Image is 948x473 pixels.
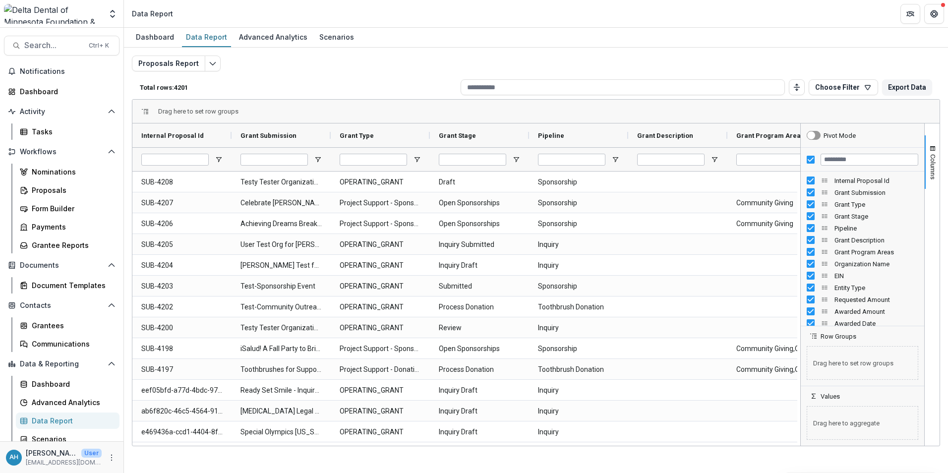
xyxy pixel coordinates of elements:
[538,318,619,338] span: Inquiry
[16,277,119,294] a: Document Templates
[240,214,322,234] span: Achieving Dreams Breakfast 2025
[32,222,112,232] div: Payments
[439,132,476,139] span: Grant Stage
[240,339,322,359] span: iSalud! A Fall Party to Bridge the Health Access Gap
[789,79,805,95] button: Toggle auto height
[807,346,918,380] span: Drag here to set row groups
[240,255,322,276] span: [PERSON_NAME] Test for S@S - 2025 - Inquiry Form
[538,193,619,213] span: Sponsorship
[801,317,924,329] div: Awarded Date Column
[340,422,421,442] span: OPERATING_GRANT
[240,276,322,296] span: Test-Sponsorship Event
[16,219,119,235] a: Payments
[16,123,119,140] a: Tasks
[141,297,223,317] span: SUB-4202
[235,28,311,47] a: Advanced Analytics
[736,214,818,234] span: Community Giving
[834,284,918,292] span: Entity Type
[821,154,918,166] input: Filter Columns Input
[736,154,804,166] input: Grant Program Areas Filter Input
[801,400,924,446] div: Values
[16,431,119,447] a: Scenarios
[439,154,506,166] input: Grant Stage Filter Input
[821,393,840,400] span: Values
[106,452,118,464] button: More
[340,154,407,166] input: Grant Type Filter Input
[4,104,119,119] button: Open Activity
[106,4,119,24] button: Open entity switcher
[158,108,238,115] span: Drag here to set row groups
[439,193,520,213] span: Open Sponsorships
[340,339,421,359] span: Project Support - Sponsorship
[439,422,520,442] span: Inquiry Draft
[182,28,231,47] a: Data Report
[205,56,221,71] button: Edit selected report
[801,246,924,258] div: Grant Program Areas Column
[20,67,116,76] span: Notifications
[128,6,177,21] nav: breadcrumb
[9,454,18,461] div: Annessa Hicks
[32,126,112,137] div: Tasks
[439,339,520,359] span: Open Sponsorships
[20,86,112,97] div: Dashboard
[801,270,924,282] div: EIN Column
[538,339,619,359] span: Sponsorship
[132,30,178,44] div: Dashboard
[32,415,112,426] div: Data Report
[801,234,924,246] div: Grant Description Column
[141,422,223,442] span: e469436a-ccd1-4404-8f4e-9fb98e7e130e
[141,255,223,276] span: SUB-4204
[141,132,204,139] span: Internal Proposal Id
[538,359,619,380] span: Toothbrush Donation
[807,406,918,440] span: Drag here to aggregate
[240,235,322,255] span: User Test Org for [PERSON_NAME] - 2025 - Inquiry Form
[81,449,102,458] p: User
[801,210,924,222] div: Grant Stage Column
[801,282,924,294] div: Entity Type Column
[834,296,918,303] span: Requested Amount
[240,193,322,213] span: Celebrate [PERSON_NAME] 2025
[140,84,457,91] p: Total rows: 4201
[801,186,924,198] div: Grant Submission Column
[32,280,112,291] div: Document Templates
[340,132,374,139] span: Grant Type
[20,360,104,368] span: Data & Reporting
[834,236,918,244] span: Grant Description
[240,297,322,317] span: Test-Community Outreach
[141,193,223,213] span: SUB-4207
[235,30,311,44] div: Advanced Analytics
[141,235,223,255] span: SUB-4205
[16,200,119,217] a: Form Builder
[340,276,421,296] span: OPERATING_GRANT
[26,448,77,458] p: [PERSON_NAME]
[240,154,308,166] input: Grant Submission Filter Input
[4,297,119,313] button: Open Contacts
[4,356,119,372] button: Open Data & Reporting
[16,182,119,198] a: Proposals
[24,41,83,50] span: Search...
[538,214,619,234] span: Sponsorship
[20,301,104,310] span: Contacts
[924,4,944,24] button: Get Help
[538,276,619,296] span: Sponsorship
[132,8,173,19] div: Data Report
[439,235,520,255] span: Inquiry Submitted
[240,318,322,338] span: Testy Tester Organization - 2025 - Inquiry Form
[834,248,918,256] span: Grant Program Areas
[32,397,112,408] div: Advanced Analytics
[809,79,878,95] button: Choose Filter
[340,193,421,213] span: Project Support - Sponsorship
[340,297,421,317] span: OPERATING_GRANT
[314,156,322,164] button: Open Filter Menu
[315,30,358,44] div: Scenarios
[132,56,205,71] button: Proposals Report
[141,172,223,192] span: SUB-4208
[32,379,112,389] div: Dashboard
[801,340,924,386] div: Row Groups
[834,308,918,315] span: Awarded Amount
[834,272,918,280] span: EIN
[141,339,223,359] span: SUB-4198
[611,156,619,164] button: Open Filter Menu
[16,394,119,411] a: Advanced Analytics
[16,317,119,334] a: Grantees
